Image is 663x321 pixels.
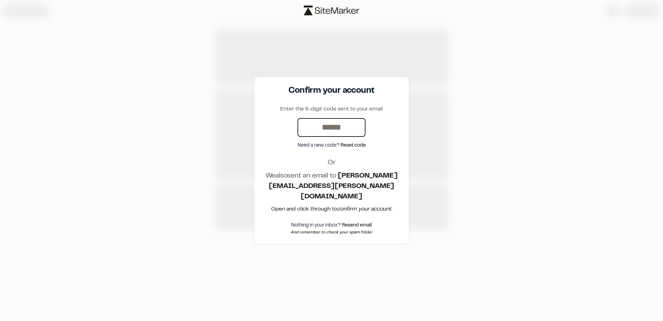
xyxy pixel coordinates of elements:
div: Nothing in your inbox? [262,222,401,229]
p: Open and click through to . [262,205,401,213]
em: confirm your account [337,207,391,212]
button: Resend email [342,222,372,229]
div: And remember to check your spam folder [262,229,401,236]
div: Need a new code? [262,142,401,149]
h3: Confirm your account [262,85,401,97]
strong: [PERSON_NAME][EMAIL_ADDRESS][PERSON_NAME][DOMAIN_NAME] [269,173,398,200]
img: logo-black-rebrand.svg [304,6,359,15]
h2: Or [262,158,401,168]
p: Enter the 6-digit code sent to your email [262,105,401,113]
button: Reset code [341,142,366,149]
h1: We also sent an email to [262,171,401,202]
